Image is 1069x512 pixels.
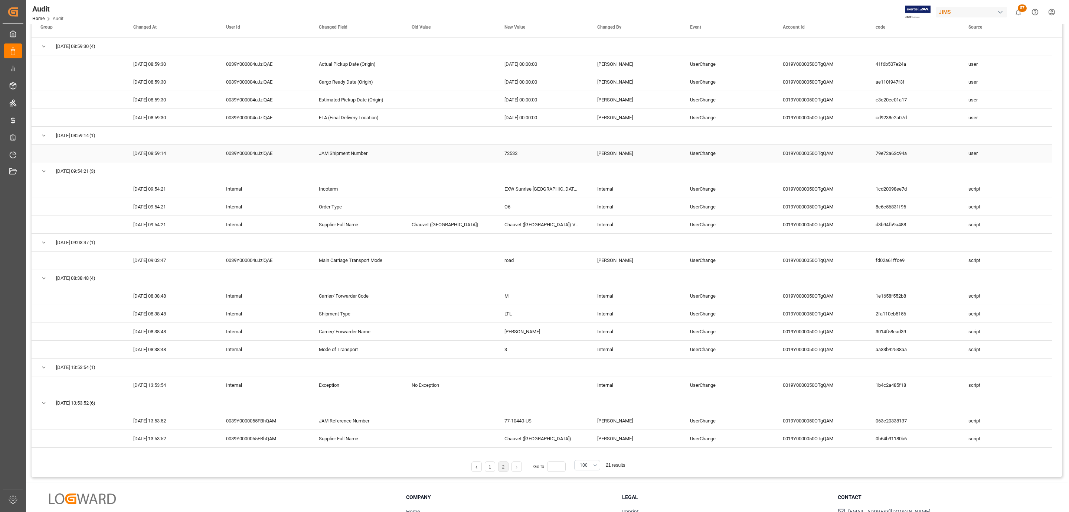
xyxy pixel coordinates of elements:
div: 0039Y000004uJzlQAE [217,91,310,108]
div: UserChange [681,287,774,305]
span: [DATE] 08:59:30 [56,38,89,55]
div: [DATE] 13:53:52 [124,430,217,447]
div: UserChange [681,216,774,233]
div: Estimated Pickup Date (Origin) [310,91,403,108]
div: UserChange [681,91,774,108]
div: script [960,305,1052,323]
div: ae110f947f3f [867,73,960,91]
div: user [960,73,1052,91]
div: UserChange [681,448,774,465]
button: Help Center [1027,4,1043,20]
div: 1cd20098ee7d [867,180,960,198]
div: Press SPACE to select this row. [32,180,1052,198]
div: [DATE] 00:00:00 [496,73,588,91]
div: [DATE] 08:59:30 [124,109,217,126]
span: [DATE] 08:38:48 [56,270,89,287]
div: Press SPACE to select this row. [32,323,1052,341]
div: Incoterm [310,180,403,198]
div: Internal [217,198,310,216]
div: user [960,91,1052,108]
div: UserChange [681,109,774,126]
div: user [960,109,1052,126]
div: 0039Y0000055FBhQAM [217,412,310,430]
div: Internal [217,323,310,340]
div: Internal [588,341,681,358]
span: 21 results [606,463,625,468]
div: [PERSON_NAME] [588,430,681,447]
div: Internal [588,198,681,216]
div: Press SPACE to select this row. [32,91,1052,109]
div: 0019Y0000050OTgQAM [774,73,867,91]
div: [DATE] 00:00:00 [496,109,588,126]
div: Supplier Number [310,448,403,465]
div: Carrier/ Forwarder Code [310,287,403,305]
div: [DATE] 00:00:00 [496,91,588,108]
div: Internal [217,216,310,233]
button: JIMS [936,5,1010,19]
div: Chauvet ([GEOGRAPHIC_DATA]) [403,216,496,233]
div: Press SPACE to select this row. [32,109,1052,127]
span: Group [40,25,53,30]
div: aa33b92538aa [867,341,960,358]
div: Press SPACE to select this row. [32,305,1052,323]
div: UserChange [681,376,774,394]
div: [PERSON_NAME] [588,55,681,73]
span: Account Id [783,25,805,30]
div: 2fa110eb5156 [867,305,960,323]
div: script [960,448,1052,465]
li: 2 [498,461,509,472]
div: 0019Y0000050OTgQAM [774,252,867,269]
div: Chauvet ([GEOGRAPHIC_DATA]) Vendor [496,216,588,233]
div: 35dabf247bc0 [867,448,960,465]
div: UserChange [681,198,774,216]
div: script [960,341,1052,358]
span: Old Value [412,25,431,30]
div: 0019Y0000050OTgQAM [774,448,867,465]
div: Press SPACE to select this row. [32,234,1052,252]
div: JAM Shipment Number [310,145,403,162]
div: [DATE] 00:00:00 [496,55,588,73]
span: [DATE] 09:03:47 [56,234,89,251]
div: script [960,287,1052,305]
div: UserChange [681,252,774,269]
div: M [496,287,588,305]
div: 1b4c2a485f18 [867,376,960,394]
button: open menu [574,460,600,470]
div: 0039Y0000055FBhQAM [217,430,310,447]
div: [PERSON_NAME] [588,91,681,108]
div: cd9238e2a07d [867,109,960,126]
div: 0019Y0000050OTgQAM [774,430,867,447]
div: 79e72a63c94a [867,145,960,162]
div: Press SPACE to select this row. [32,287,1052,305]
div: Internal [588,323,681,340]
div: fd02a61ffce9 [867,252,960,269]
div: Mode of Transport [310,341,403,358]
div: 0019Y0000050OTgQAM [774,55,867,73]
div: [DATE] 08:38:48 [124,323,217,340]
div: [DATE] 08:59:30 [124,55,217,73]
div: O6 [496,198,588,216]
div: 8e6e56831f95 [867,198,960,216]
div: [DATE] 08:38:48 [124,305,217,323]
a: 1 [488,464,491,470]
div: UserChange [681,55,774,73]
div: Press SPACE to select this row. [32,55,1052,73]
div: [DATE] 08:59:14 [124,145,217,162]
div: EXW Sunrise [GEOGRAPHIC_DATA] [GEOGRAPHIC_DATA] [496,180,588,198]
span: [DATE] 09:54:21 [56,163,89,180]
button: show 57 new notifications [1010,4,1027,20]
div: Internal [588,376,681,394]
span: Changed Field [319,25,347,30]
img: Logward Logo [49,493,116,504]
img: Exertis%20JAM%20-%20Email%20Logo.jpg_1722504956.jpg [905,6,931,19]
span: 100 [580,462,588,469]
div: Internal [217,287,310,305]
div: Press SPACE to select this row. [32,145,1052,162]
div: [DATE] 13:53:54 [124,376,217,394]
div: UserChange [681,180,774,198]
div: UserChange [681,73,774,91]
div: 0019Y0000050OTgQAM [774,145,867,162]
div: JIMS [936,7,1007,17]
div: Press SPACE to select this row. [32,269,1052,287]
div: [DATE] 13:53:52 [124,412,217,430]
